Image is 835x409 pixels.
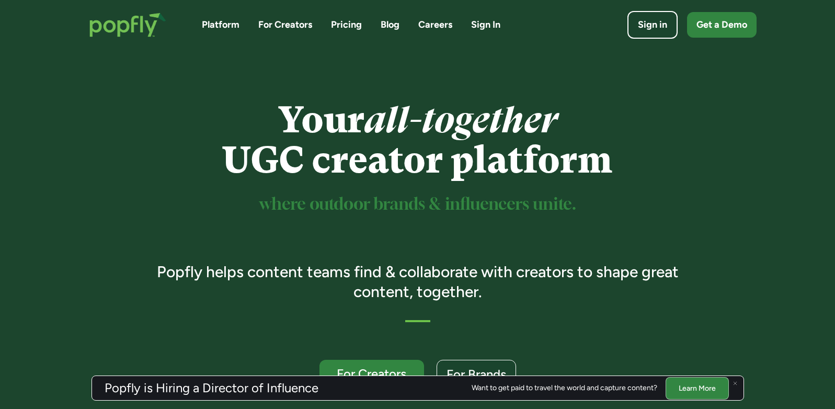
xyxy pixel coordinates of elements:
a: Careers [418,18,452,31]
a: Blog [381,18,399,31]
a: For Brands [437,360,516,388]
div: For Brands [447,368,506,381]
div: Get a Demo [696,18,747,31]
a: Sign in [627,11,678,39]
em: all-together [364,99,557,141]
div: Want to get paid to travel the world and capture content? [472,384,657,392]
div: Sign in [638,18,667,31]
a: Platform [202,18,239,31]
a: For Creators [319,360,424,388]
div: For Creators [329,367,415,380]
sup: where outdoor brands & influencers unite. [259,197,576,213]
h1: Your UGC creator platform [142,100,693,180]
a: Sign In [471,18,500,31]
a: Pricing [331,18,362,31]
a: home [79,2,177,48]
h3: Popfly helps content teams find & collaborate with creators to shape great content, together. [142,262,693,301]
a: For Creators [258,18,312,31]
h3: Popfly is Hiring a Director of Influence [105,382,318,394]
a: Get a Demo [687,12,757,38]
a: Learn More [666,377,729,399]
